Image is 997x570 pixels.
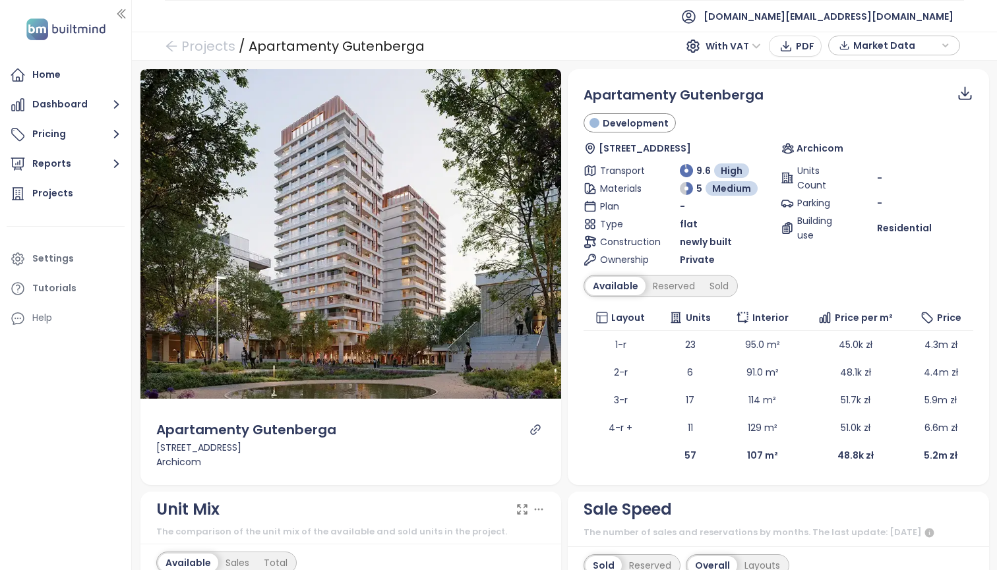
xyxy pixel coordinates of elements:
[600,235,648,249] span: Construction
[835,310,893,325] span: Price per m²
[600,181,648,196] span: Materials
[603,116,669,130] span: Development
[611,310,645,325] span: Layout
[680,252,715,267] span: Private
[599,141,691,156] span: [STREET_ADDRESS]
[600,252,648,267] span: Ownership
[529,424,541,436] a: link
[841,393,870,407] span: 51.7k zł
[7,181,125,207] a: Projects
[841,421,870,434] span: 51.0k zł
[657,386,723,414] td: 17
[156,497,220,522] div: Unit Mix
[797,196,845,210] span: Parking
[7,305,125,331] div: Help
[723,386,802,414] td: 114 m²
[680,199,685,214] span: -
[32,67,61,83] div: Home
[7,275,125,302] a: Tutorials
[752,310,789,325] span: Interior
[657,414,723,442] td: 11
[600,217,648,231] span: Type
[712,181,751,196] span: Medium
[584,331,657,358] td: 1-r
[165,40,178,53] span: arrow-left
[924,338,957,351] span: 4.3m zł
[937,310,961,325] span: Price
[702,277,736,295] div: Sold
[32,310,52,326] div: Help
[840,366,871,379] span: 48.1k zł
[586,277,646,295] div: Available
[797,141,843,156] span: Archicom
[704,1,953,32] span: [DOMAIN_NAME][EMAIL_ADDRESS][DOMAIN_NAME]
[32,185,73,202] div: Projects
[156,455,546,469] div: Archicom
[796,39,814,53] span: PDF
[680,235,732,249] span: newly built
[249,34,425,58] div: Apartamenty Gutenberga
[877,196,882,210] span: -
[156,440,546,455] div: [STREET_ADDRESS]
[924,393,957,407] span: 5.9m zł
[600,163,648,178] span: Transport
[696,181,702,196] span: 5
[797,163,845,192] span: Units Count
[600,199,648,214] span: Plan
[657,331,723,358] td: 23
[924,366,958,379] span: 4.4m zł
[837,449,874,462] b: 48.8k zł
[706,36,761,56] span: With VAT
[7,62,125,88] a: Home
[584,358,657,386] td: 2-r
[584,386,657,414] td: 3-r
[239,34,245,58] div: /
[877,171,882,185] span: -
[835,36,953,55] div: button
[723,331,802,358] td: 95.0 m²
[721,163,742,178] span: High
[853,36,938,55] span: Market Data
[839,338,872,351] span: 45.0k zł
[797,214,845,242] span: Building use
[32,280,76,297] div: Tutorials
[646,277,702,295] div: Reserved
[584,414,657,442] td: 4-r +
[32,250,74,267] div: Settings
[7,246,125,272] a: Settings
[7,92,125,118] button: Dashboard
[584,86,764,104] span: Apartamenty Gutenberga
[680,217,698,231] span: flat
[723,414,802,442] td: 129 m²
[165,34,235,58] a: arrow-left Projects
[684,449,696,462] b: 57
[156,420,336,440] div: Apartamenty Gutenberga
[877,221,932,235] span: Residential
[22,16,109,43] img: logo
[924,449,957,462] b: 5.2m zł
[584,525,973,541] div: The number of sales and reservations by months. The last update: [DATE]
[747,449,778,462] b: 107 m²
[7,151,125,177] button: Reports
[924,421,957,434] span: 6.6m zł
[7,121,125,148] button: Pricing
[156,525,546,538] div: The comparison of the unit mix of the available and sold units in the project.
[769,36,822,57] button: PDF
[584,497,672,522] div: Sale Speed
[686,310,711,325] span: Units
[696,163,711,178] span: 9.6
[657,358,723,386] td: 6
[723,358,802,386] td: 91.0 m²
